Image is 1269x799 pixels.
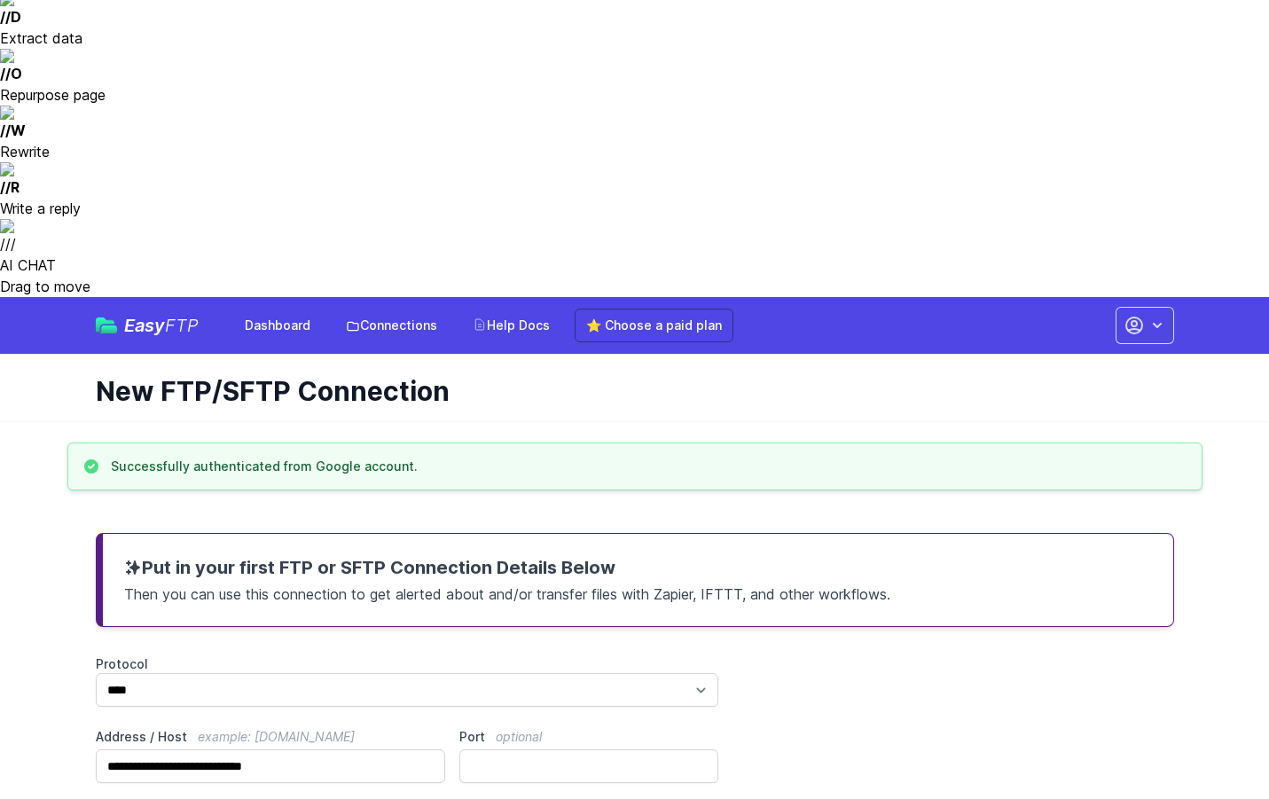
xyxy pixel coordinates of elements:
a: Connections [335,309,448,341]
h3: Successfully authenticated from Google account. [111,458,418,475]
a: Help Docs [462,309,560,341]
span: FTP [165,315,199,336]
span: example: [DOMAIN_NAME] [198,729,355,744]
a: Dashboard [234,309,321,341]
img: easyftp_logo.png [96,317,117,333]
span: Easy [124,317,199,334]
label: Protocol [96,655,719,673]
a: ⭐ Choose a paid plan [575,309,733,342]
h1: New FTP/SFTP Connection [96,375,1160,407]
label: Address / Host [96,728,446,746]
a: EasyFTP [96,317,199,334]
label: Port [459,728,718,746]
h3: Put in your first FTP or SFTP Connection Details Below [124,555,1152,580]
span: optional [496,729,542,744]
p: Then you can use this connection to get alerted about and/or transfer files with Zapier, IFTTT, a... [124,580,1152,605]
iframe: Drift Widget Chat Controller [1180,710,1248,778]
